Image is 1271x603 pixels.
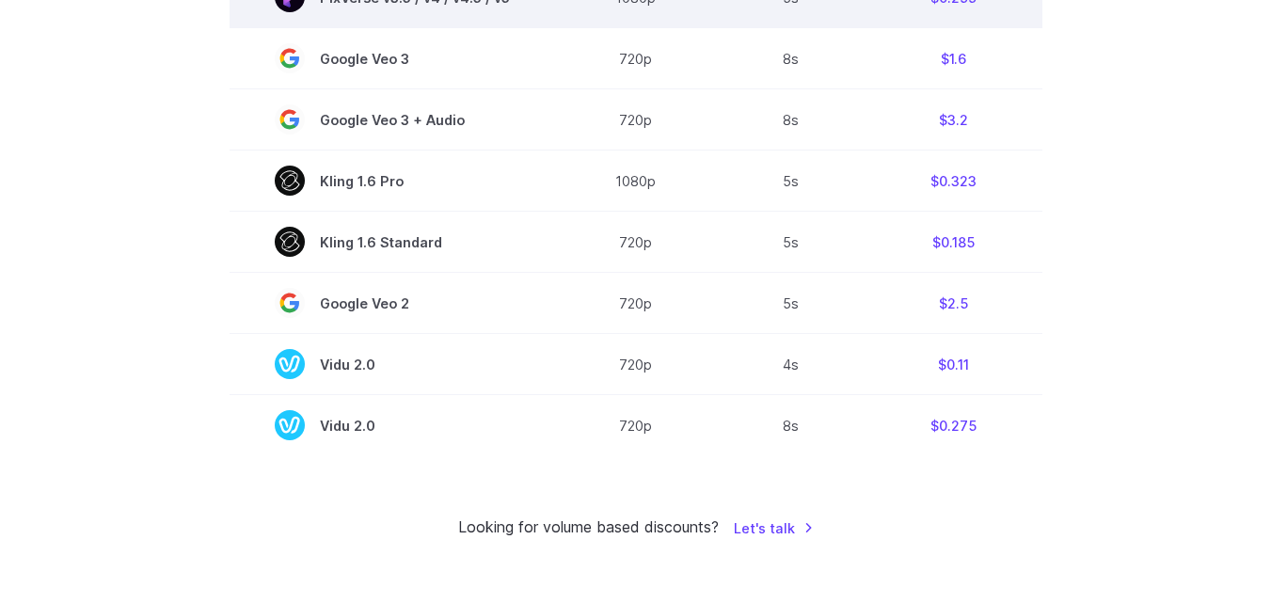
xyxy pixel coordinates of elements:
[275,410,510,440] span: Vidu 2.0
[717,151,866,212] td: 5s
[275,227,510,257] span: Kling 1.6 Standard
[717,212,866,273] td: 5s
[555,151,717,212] td: 1080p
[866,334,1042,395] td: $0.11
[275,288,510,318] span: Google Veo 2
[275,104,510,135] span: Google Veo 3 + Audio
[275,349,510,379] span: Vidu 2.0
[866,212,1042,273] td: $0.185
[275,43,510,73] span: Google Veo 3
[866,395,1042,456] td: $0.275
[717,395,866,456] td: 8s
[717,89,866,151] td: 8s
[717,28,866,89] td: 8s
[717,334,866,395] td: 4s
[275,166,510,196] span: Kling 1.6 Pro
[555,89,717,151] td: 720p
[866,28,1042,89] td: $1.6
[866,151,1042,212] td: $0.323
[458,516,719,540] small: Looking for volume based discounts?
[555,395,717,456] td: 720p
[555,334,717,395] td: 720p
[555,273,717,334] td: 720p
[555,28,717,89] td: 720p
[555,212,717,273] td: 720p
[866,273,1042,334] td: $2.5
[717,273,866,334] td: 5s
[866,89,1042,151] td: $3.2
[734,517,814,539] a: Let's talk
